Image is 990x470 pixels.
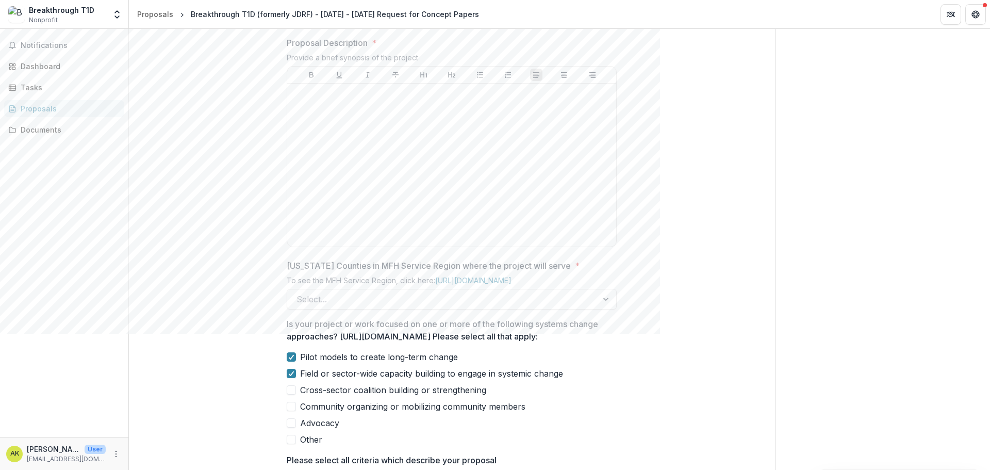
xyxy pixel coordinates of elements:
[133,7,483,22] nav: breadcrumb
[27,444,80,455] p: [PERSON_NAME]
[4,79,124,96] a: Tasks
[27,455,106,464] p: [EMAIL_ADDRESS][DOMAIN_NAME]
[8,6,25,23] img: Breakthrough T1D
[940,4,961,25] button: Partners
[4,121,124,138] a: Documents
[29,15,58,25] span: Nonprofit
[333,69,345,81] button: Underline
[137,9,173,20] div: Proposals
[300,400,525,413] span: Community organizing or mobilizing community members
[287,37,368,49] p: Proposal Description
[21,61,116,72] div: Dashboard
[29,5,94,15] div: Breakthrough T1D
[389,69,402,81] button: Strike
[502,69,514,81] button: Ordered List
[110,448,122,460] button: More
[287,454,497,466] p: Please select all criteria which describe your proposal
[4,100,124,117] a: Proposals
[4,37,124,54] button: Notifications
[287,318,610,343] p: Is your project or work focused on one or more of the following systems change approaches? [URL][...
[21,103,116,114] div: Proposals
[110,4,124,25] button: Open entity switcher
[445,69,458,81] button: Heading 2
[21,124,116,135] div: Documents
[21,41,120,50] span: Notifications
[300,384,486,396] span: Cross-sector coalition building or strengthening
[287,260,571,272] p: [US_STATE] Counties in MFH Service Region where the project will serve
[361,69,374,81] button: Italicize
[4,58,124,75] a: Dashboard
[418,69,430,81] button: Heading 1
[300,351,458,363] span: Pilot models to create long-term change
[435,276,511,285] a: [URL][DOMAIN_NAME]
[10,450,19,457] div: Anne Kahl
[300,367,563,380] span: Field or sector-wide capacity building to engage in systemic change
[21,82,116,93] div: Tasks
[300,433,322,446] span: Other
[287,276,617,289] div: To see the MFH Service Region, click here:
[191,9,479,20] div: Breakthrough T1D (formerly JDRF) - [DATE] - [DATE] Request for Concept Papers
[965,4,986,25] button: Get Help
[474,69,486,81] button: Bullet List
[558,69,570,81] button: Align Center
[530,69,542,81] button: Align Left
[586,69,599,81] button: Align Right
[305,69,318,81] button: Bold
[300,417,339,429] span: Advocacy
[133,7,177,22] a: Proposals
[85,445,106,454] p: User
[287,53,617,66] div: Provide a brief synopsis of the project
